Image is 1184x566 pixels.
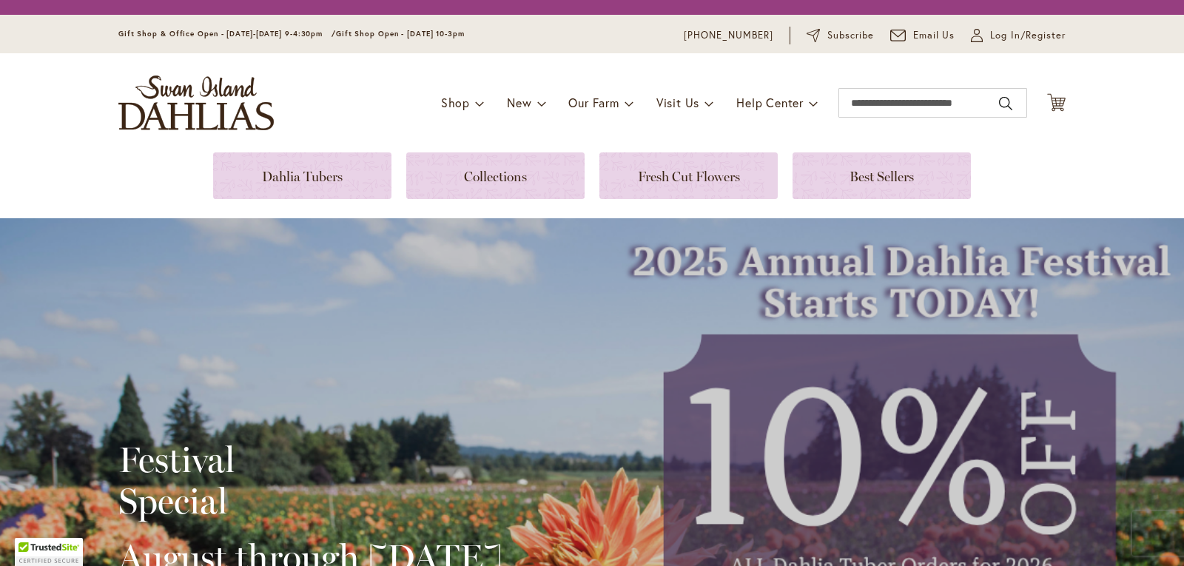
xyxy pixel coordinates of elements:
[890,28,955,43] a: Email Us
[736,95,804,110] span: Help Center
[971,28,1066,43] a: Log In/Register
[999,92,1012,115] button: Search
[336,29,465,38] span: Gift Shop Open - [DATE] 10-3pm
[656,95,699,110] span: Visit Us
[118,439,502,522] h2: Festival Special
[684,28,773,43] a: [PHONE_NUMBER]
[913,28,955,43] span: Email Us
[827,28,874,43] span: Subscribe
[118,75,274,130] a: store logo
[990,28,1066,43] span: Log In/Register
[568,95,619,110] span: Our Farm
[807,28,874,43] a: Subscribe
[118,29,336,38] span: Gift Shop & Office Open - [DATE]-[DATE] 9-4:30pm /
[441,95,470,110] span: Shop
[507,95,531,110] span: New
